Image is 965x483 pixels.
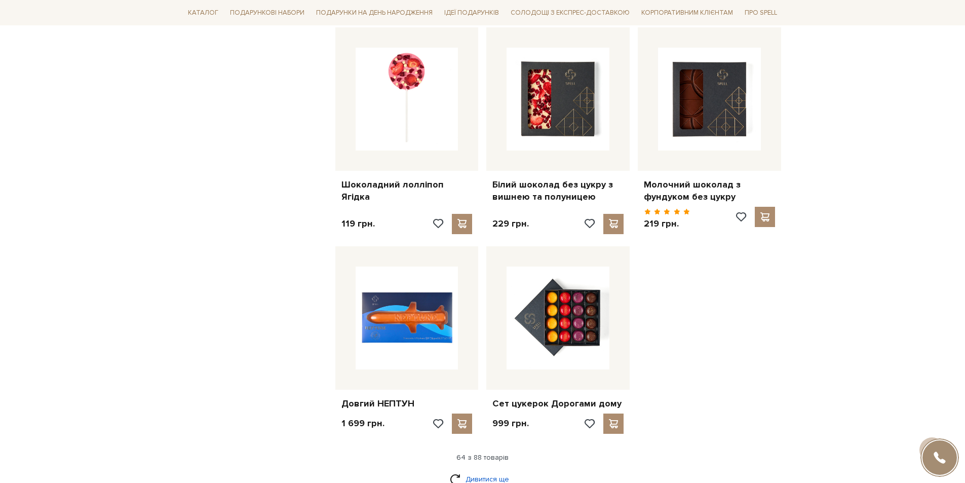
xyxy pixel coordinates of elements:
[440,5,503,21] span: Ідеї подарунків
[637,4,737,21] a: Корпоративним клієнтам
[226,5,308,21] span: Подарункові набори
[341,179,473,203] a: Шоколадний лолліпоп Ягідка
[492,218,529,230] p: 229 грн.
[507,4,634,21] a: Солодощі з експрес-доставкою
[492,398,624,410] a: Сет цукерок Дорогами дому
[644,179,775,203] a: Молочний шоколад з фундуком без цукру
[180,453,786,462] div: 64 з 88 товарів
[341,398,473,410] a: Довгий НЕПТУН
[312,5,437,21] span: Подарунки на День народження
[184,5,222,21] span: Каталог
[492,418,529,429] p: 999 грн.
[644,218,690,230] p: 219 грн.
[741,5,781,21] span: Про Spell
[341,418,384,429] p: 1 699 грн.
[341,218,375,230] p: 119 грн.
[492,179,624,203] a: Білий шоколад без цукру з вишнею та полуницею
